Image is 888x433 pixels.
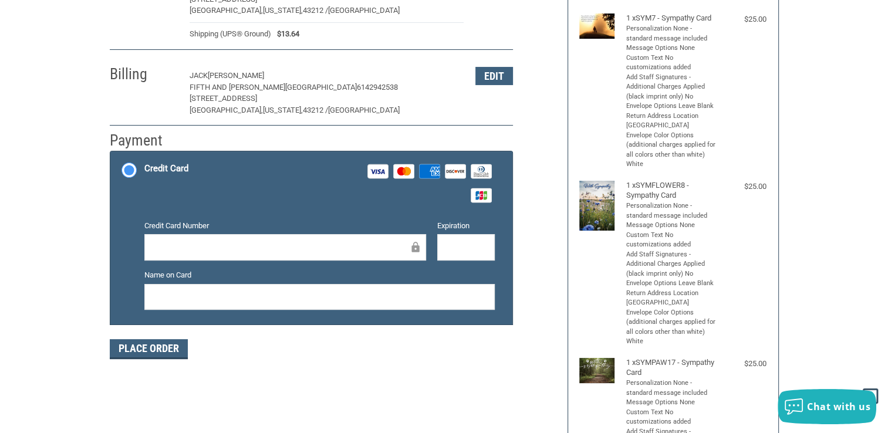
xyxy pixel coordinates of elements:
li: Personalization None - standard message included [626,201,717,221]
span: 43212 / [303,6,328,15]
h2: Billing [110,65,178,84]
button: Edit [475,67,513,85]
span: 43212 / [303,106,328,114]
span: 6142942538 [357,83,398,92]
button: Chat with us [778,389,876,424]
h4: 1 x SYMPAW17 - Sympathy Card [626,358,717,377]
li: Add Staff Signatures - Additional Charges Applied (black imprint only) No [626,73,717,102]
li: Message Options None [626,43,717,53]
label: Credit Card Number [144,220,426,232]
li: Message Options None [626,398,717,408]
li: Custom Text No customizations added [626,231,717,250]
span: Shipping (UPS® Ground) [190,28,271,40]
span: [US_STATE], [263,106,303,114]
label: Expiration [437,220,495,232]
li: Return Address Location [GEOGRAPHIC_DATA] [626,111,717,131]
li: Custom Text No customizations added [626,53,717,73]
li: Personalization None - standard message included [626,24,717,43]
label: Name on Card [144,269,495,281]
h4: 1 x SYM7 - Sympathy Card [626,13,717,23]
li: Envelope Color Options (additional charges applied for all colors other than white) White [626,131,717,170]
span: [GEOGRAPHIC_DATA], [190,6,263,15]
div: Credit Card [144,159,188,178]
h2: Payment [110,131,178,150]
span: Chat with us [807,400,870,413]
li: Envelope Color Options (additional charges applied for all colors other than white) White [626,308,717,347]
li: Personalization None - standard message included [626,378,717,398]
span: [US_STATE], [263,6,303,15]
span: [PERSON_NAME] [208,71,264,80]
span: Jack [190,71,208,80]
span: Fifth and [PERSON_NAME][GEOGRAPHIC_DATA] [190,83,357,92]
div: $25.00 [720,358,767,370]
li: Return Address Location [GEOGRAPHIC_DATA] [626,289,717,308]
span: [GEOGRAPHIC_DATA], [190,106,263,114]
div: $25.00 [720,13,767,25]
span: [STREET_ADDRESS] [190,94,257,103]
h4: 1 x SYMFLOWER8 - Sympathy Card [626,181,717,200]
span: [GEOGRAPHIC_DATA] [328,106,400,114]
li: Envelope Options Leave Blank [626,279,717,289]
li: Message Options None [626,221,717,231]
span: $13.64 [271,28,299,40]
li: Envelope Options Leave Blank [626,102,717,111]
button: Place Order [110,339,188,359]
li: Add Staff Signatures - Additional Charges Applied (black imprint only) No [626,250,717,279]
li: Custom Text No customizations added [626,408,717,427]
div: $25.00 [720,181,767,192]
span: [GEOGRAPHIC_DATA] [328,6,400,15]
